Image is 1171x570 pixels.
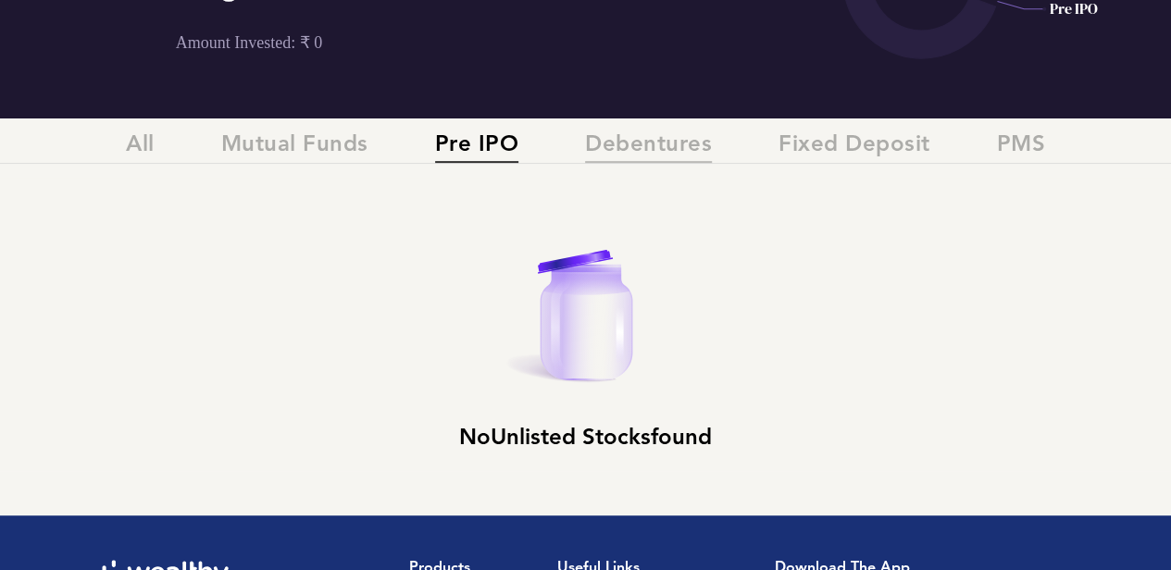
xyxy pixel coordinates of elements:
[779,132,930,163] span: Fixed Deposit
[221,132,368,163] span: Mutual Funds
[126,132,155,163] span: All
[493,178,679,407] img: EmptyJarBig.svg
[585,132,712,163] span: Debentures
[176,32,674,53] p: Amount Invested: ₹ 0
[997,132,1046,163] span: PMS
[435,132,519,163] span: Pre IPO
[459,426,712,452] h2: No Unlisted Stocks found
